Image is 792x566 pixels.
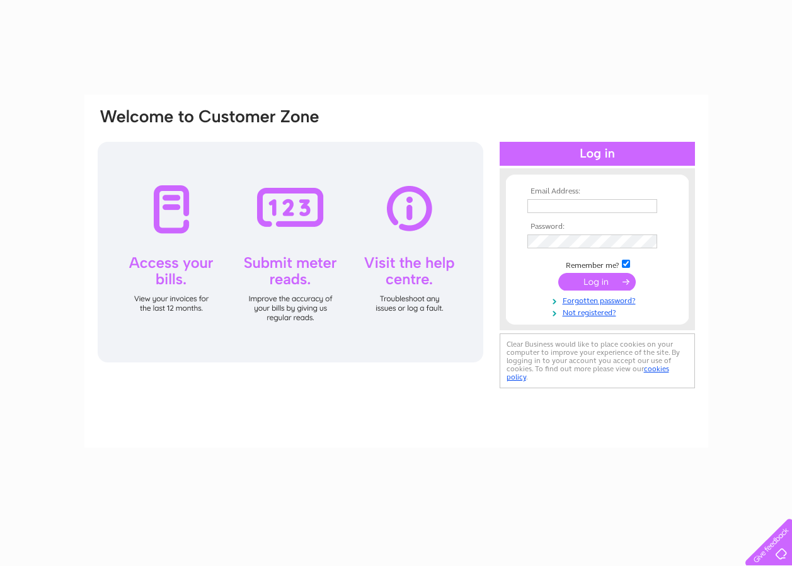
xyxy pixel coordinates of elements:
[527,306,670,318] a: Not registered?
[558,273,636,291] input: Submit
[500,333,695,388] div: Clear Business would like to place cookies on your computer to improve your experience of the sit...
[524,187,670,196] th: Email Address:
[524,222,670,231] th: Password:
[507,364,669,381] a: cookies policy
[527,294,670,306] a: Forgotten password?
[524,258,670,270] td: Remember me?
